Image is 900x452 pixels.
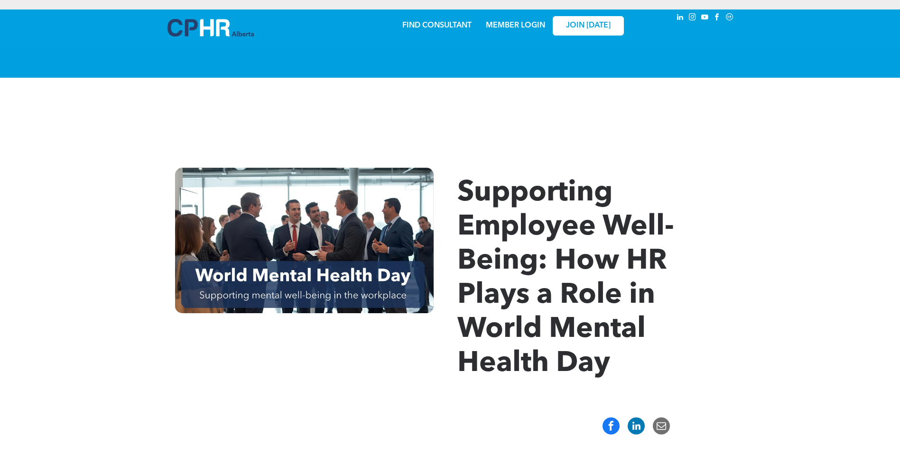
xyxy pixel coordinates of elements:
[486,22,545,29] a: MEMBER LOGIN
[167,19,254,36] img: A blue and white logo for cp alberta
[566,21,611,30] span: JOIN [DATE]
[402,22,472,29] a: FIND CONSULTANT
[687,12,698,25] a: instagram
[724,12,735,25] a: Social network
[700,12,710,25] a: youtube
[712,12,723,25] a: facebook
[457,179,674,378] span: Supporting Employee Well-Being: How HR Plays a Role in World Mental Health Day
[675,12,686,25] a: linkedin
[553,16,624,36] a: JOIN [DATE]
